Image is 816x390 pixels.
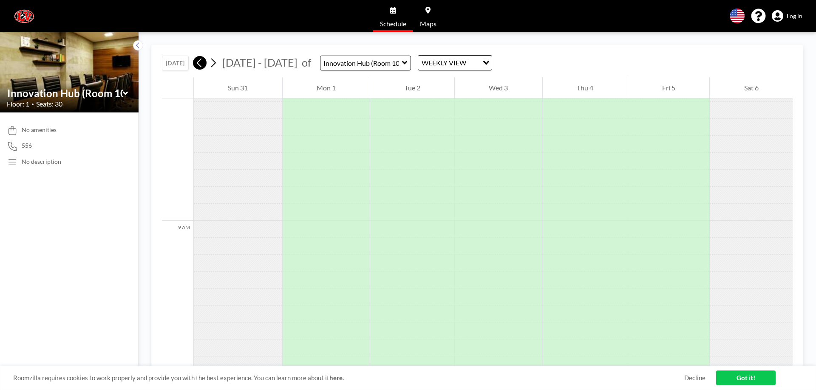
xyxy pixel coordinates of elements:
[543,77,628,98] div: Thu 4
[420,20,436,27] span: Maps
[320,56,402,70] input: Innovation Hub (Room 103)
[380,20,406,27] span: Schedule
[772,10,802,22] a: Log in
[14,8,35,25] img: organization-logo
[22,158,61,166] div: No description
[7,87,123,99] input: Innovation Hub (Room 103)
[222,56,297,69] span: [DATE] - [DATE]
[162,17,193,221] div: 8 AM
[22,142,32,149] span: 556
[31,101,34,107] span: •
[302,56,311,69] span: of
[469,57,478,68] input: Search for option
[420,57,468,68] span: WEEKLY VIEW
[22,126,57,134] span: No amenities
[684,374,705,382] a: Decline
[787,12,802,20] span: Log in
[283,77,370,98] div: Mon 1
[162,56,189,70] button: [DATE]
[329,374,344,382] a: here.
[194,77,282,98] div: Sun 31
[36,100,62,108] span: Seats: 30
[370,77,454,98] div: Tue 2
[455,77,542,98] div: Wed 3
[628,77,710,98] div: Fri 5
[716,370,776,385] a: Got it!
[13,374,684,382] span: Roomzilla requires cookies to work properly and provide you with the best experience. You can lea...
[7,100,29,108] span: Floor: 1
[710,77,793,98] div: Sat 6
[418,56,492,70] div: Search for option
